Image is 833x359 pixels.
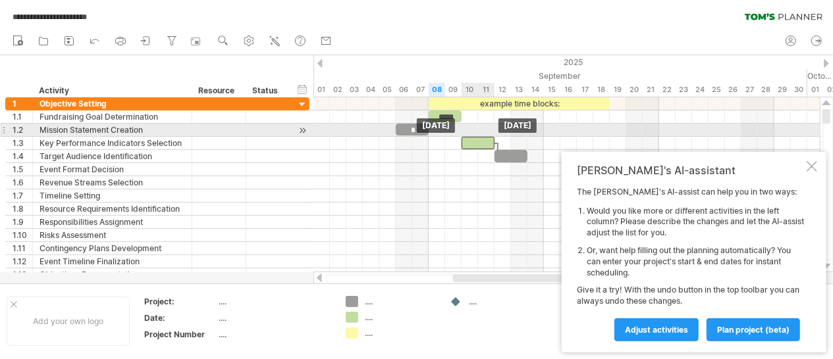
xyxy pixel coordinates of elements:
div: Thursday, 25 September 2025 [709,83,725,97]
div: Project Number [144,329,217,340]
div: September 2025 [313,69,807,83]
div: .... [365,296,437,307]
div: Activity [39,84,184,97]
div: Saturday, 13 September 2025 [511,83,527,97]
div: Saturday, 6 September 2025 [396,83,412,97]
div: ​ [495,150,527,162]
div: Wednesday, 10 September 2025 [462,83,478,97]
div: Tuesday, 16 September 2025 [560,83,577,97]
div: Resource [198,84,238,97]
div: [DATE] [498,118,537,133]
div: Sunday, 14 September 2025 [527,83,544,97]
div: Responsibilities Assignment [40,216,185,228]
div: Wednesday, 3 September 2025 [346,83,363,97]
div: ​ [462,137,495,149]
div: Tuesday, 2 September 2025 [330,83,346,97]
div: Sunday, 7 September 2025 [412,83,429,97]
div: Objective Setting [40,97,185,110]
div: Project: [144,296,217,307]
div: Timeline Setting [40,189,185,202]
div: Event Format Decision [40,163,185,176]
div: Saturday, 27 September 2025 [741,83,758,97]
div: Monday, 15 September 2025 [544,83,560,97]
div: Contingency Plans Development [40,242,185,254]
div: Thursday, 4 September 2025 [363,83,379,97]
div: 1.10 [13,229,32,241]
div: 1.5 [13,163,32,176]
div: 1.8 [13,203,32,215]
div: Add your own logo [7,297,130,346]
div: Objectives Documentation [40,268,185,281]
div: Fundraising Goal Determination [40,110,185,123]
div: 1.4 [13,150,32,162]
div: Tuesday, 30 September 2025 [791,83,807,97]
div: Target Audience Identification [40,150,185,162]
div: Friday, 19 September 2025 [610,83,626,97]
div: 1.13 [13,268,32,281]
div: Key Performance Indicators Selection [40,137,185,149]
div: Thursday, 11 September 2025 [478,83,495,97]
div: Monday, 29 September 2025 [774,83,791,97]
div: Monday, 1 September 2025 [313,83,330,97]
div: Wednesday, 24 September 2025 [692,83,709,97]
div: [DATE] [417,118,455,133]
span: Adjust activities [625,325,688,335]
div: .... [469,296,541,307]
div: scroll to activity [296,124,309,137]
div: Revenue Streams Selection [40,176,185,189]
div: Friday, 26 September 2025 [725,83,741,97]
div: Sunday, 21 September 2025 [643,83,659,97]
a: plan project (beta) [707,318,800,341]
div: Friday, 12 September 2025 [495,83,511,97]
div: Date: [144,312,217,323]
div: Tuesday, 23 September 2025 [676,83,692,97]
div: Resource Requirements Identification [40,203,185,215]
li: Or, want help filling out the planning automatically? You can enter your project's start & end da... [587,245,804,278]
div: .... [219,329,330,340]
a: Adjust activities [614,318,699,341]
div: Wednesday, 1 October 2025 [807,83,824,97]
div: 1.9 [13,216,32,228]
div: Saturday, 20 September 2025 [626,83,643,97]
div: Monday, 22 September 2025 [659,83,676,97]
div: 1.3 [13,137,32,149]
div: 1 [13,97,32,110]
div: [PERSON_NAME]'s AI-assistant [577,164,804,177]
div: .... [219,296,330,307]
div: Thursday, 18 September 2025 [593,83,610,97]
div: Status [252,84,281,97]
div: .... [365,312,437,323]
div: .... [365,327,437,339]
div: Mission Statement Creation [40,124,185,136]
div: 1.6 [13,176,32,189]
div: 1.11 [13,242,32,254]
div: Monday, 8 September 2025 [429,83,445,97]
div: Wednesday, 17 September 2025 [577,83,593,97]
div: 1.2 [13,124,32,136]
div: .... [219,312,330,323]
div: Friday, 5 September 2025 [379,83,396,97]
div: 1.1 [13,110,32,123]
div: Sunday, 28 September 2025 [758,83,774,97]
div: 1.7 [13,189,32,202]
div: 1.12 [13,255,32,268]
li: Would you like more or different activities in the left column? Please describe the changes and l... [587,206,804,239]
div: Tuesday, 9 September 2025 [445,83,462,97]
div: Event Timeline Finalization [40,255,185,268]
span: plan project (beta) [717,325,790,335]
div: example time blocks: [429,97,610,110]
div: Risks Assessment [40,229,185,241]
div: The [PERSON_NAME]'s AI-assist can help you in two ways: Give it a try! With the undo button in th... [577,187,804,341]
